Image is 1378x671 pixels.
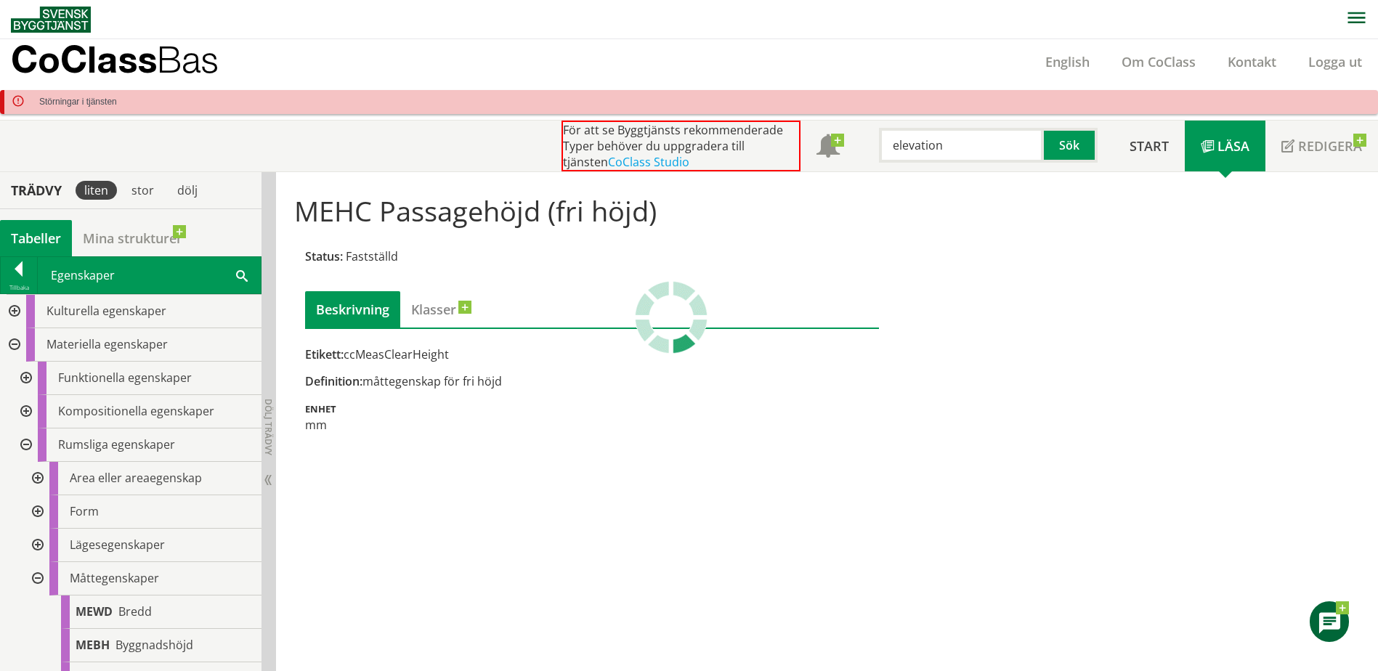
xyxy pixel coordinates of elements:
span: Måttegenskaper [70,570,159,586]
div: ccMeasClearHeight [305,346,879,362]
img: Laddar [635,281,708,354]
img: Svensk Byggtjänst [11,7,91,33]
span: Materiella egenskaper [46,336,168,352]
span: Fastställd [346,248,398,264]
button: Sök [1044,128,1098,163]
a: Kontakt [1212,53,1292,70]
span: Redigera [1298,137,1362,155]
div: Enhet [305,401,879,414]
a: CoClass Studio [608,154,689,170]
div: liten [76,181,117,200]
span: Bredd [118,603,152,619]
span: Kompositionella egenskaper [58,403,214,419]
span: Form [70,503,99,519]
span: Status: [305,248,343,264]
a: Mina strukturer [72,220,193,256]
div: dölj [169,181,206,200]
input: Sök [879,128,1044,163]
span: MEWD [76,603,113,619]
span: Definition: [305,373,362,389]
a: Klasser [400,291,467,328]
p: CoClass [11,51,219,68]
a: Start [1114,121,1185,171]
a: Om CoClass [1106,53,1212,70]
span: Byggnadshöjd [115,637,193,653]
div: Egenskaper [38,257,261,293]
a: Läsa [1185,121,1265,171]
a: CoClassBas [11,39,250,84]
div: För att se Byggtjänsts rekommenderade Typer behöver du uppgradera till tjänsten [562,121,801,171]
span: Lägesegenskaper [70,537,165,553]
span: Rumsliga egenskaper [58,436,175,452]
span: Dölj trädvy [262,399,275,455]
span: Start [1130,137,1169,155]
a: Logga ut [1292,53,1378,70]
span: Läsa [1217,137,1249,155]
span: Area eller areaegenskap [70,470,202,486]
div: mm [305,417,879,433]
h1: MEHC Passagehöjd (fri höjd) [294,195,1187,227]
div: Trädvy [3,182,70,198]
span: Bas [157,38,219,81]
div: stor [123,181,163,200]
span: Etikett: [305,346,344,362]
div: Beskrivning [305,291,400,328]
span: Notifikationer [816,136,840,159]
a: English [1029,53,1106,70]
span: Funktionella egenskaper [58,370,192,386]
span: Kulturella egenskaper [46,303,166,319]
div: måttegenskap för fri höjd [305,373,879,389]
span: Sök i tabellen [236,267,248,282]
span: MEBH [76,637,110,653]
a: Redigera [1265,121,1378,171]
div: Tillbaka [1,282,37,293]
